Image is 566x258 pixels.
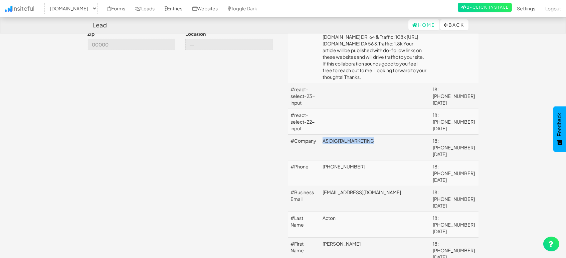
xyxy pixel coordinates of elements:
[320,186,430,212] td: [EMAIL_ADDRESS][DOMAIN_NAME]
[88,39,176,50] input: --
[288,83,320,109] td: #react-select-23-input
[185,30,206,37] label: Location
[430,160,479,186] td: 18:[PHONE_NUMBER][DATE]
[288,186,320,212] td: #Business Email
[88,30,95,37] label: Zip
[430,186,479,212] td: 18:[PHONE_NUMBER][DATE]
[185,39,273,50] input: --
[5,6,12,12] img: icon.png
[320,212,430,238] td: Acton
[408,19,439,30] a: Home
[430,109,479,135] td: 18:[PHONE_NUMBER][DATE]
[430,212,479,238] td: 18:[PHONE_NUMBER][DATE]
[288,109,320,135] td: #react-select-22-input
[557,113,563,136] span: Feedback
[288,212,320,238] td: #Last Name
[288,135,320,160] td: #Company
[320,160,430,186] td: [PHONE_NUMBER]
[553,106,566,152] button: Feedback - Show survey
[93,22,107,28] h4: Lead
[458,3,512,12] a: 2-Click Install
[440,19,468,30] button: Back
[288,160,320,186] td: #Phone
[320,135,430,160] td: AS DIGITAL MARKETING
[430,83,479,109] td: 18:[PHONE_NUMBER][DATE]
[430,135,479,160] td: 18:[PHONE_NUMBER][DATE]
